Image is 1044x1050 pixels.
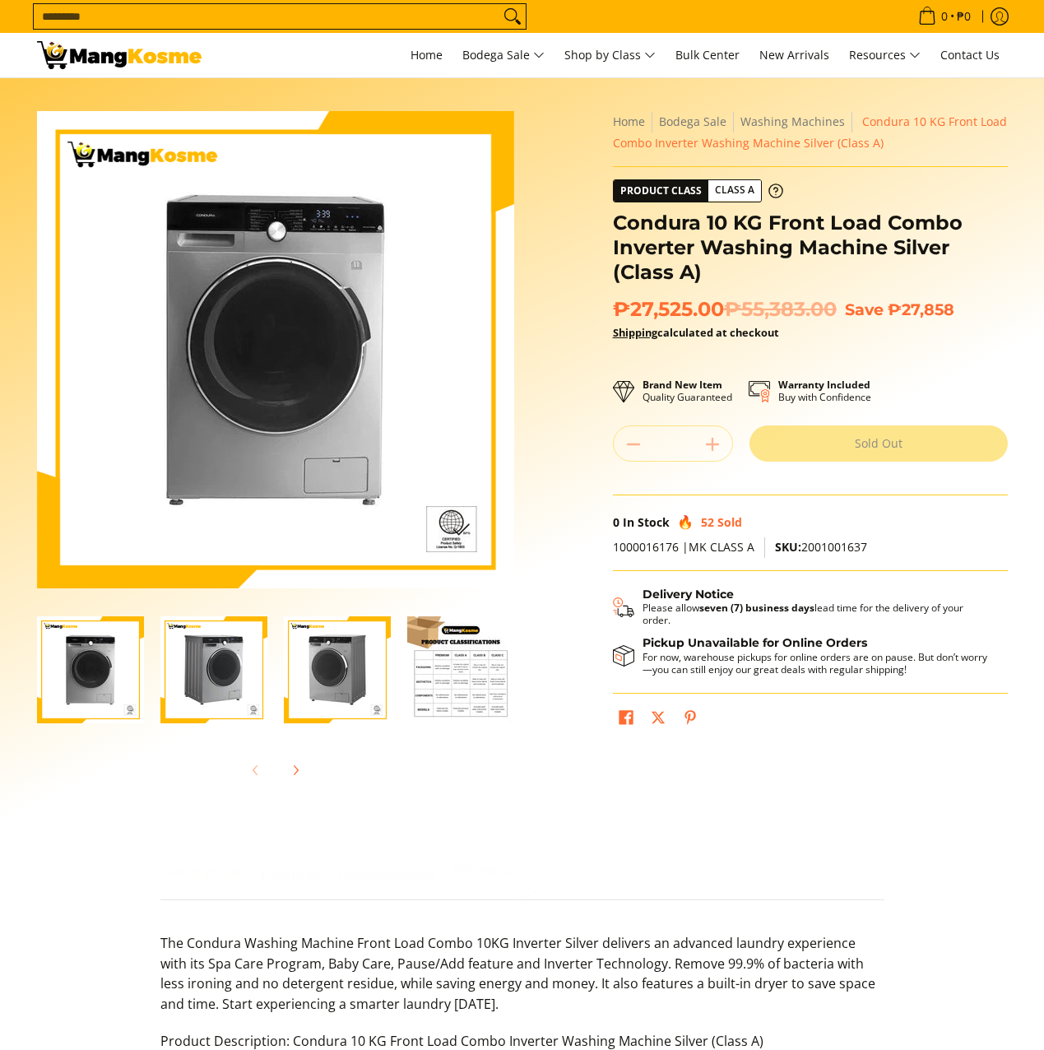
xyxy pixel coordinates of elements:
span: Description [160,862,240,891]
strong: seven (7) business days [699,601,814,615]
a: Share on Facebook [615,706,638,734]
p: Please allow lead time for the delivery of your order. [643,602,991,626]
p: The Condura Washing Machine Front Load Combo 10KG Inverter Silver delivers an advanced laundry ex... [160,933,884,1031]
span: In Stock [623,514,670,530]
p: For now, warehouse pickups for online orders are on pause. But don’t worry—you can still enjoy ou... [643,651,991,676]
a: Contact Us [932,33,1008,77]
strong: Features [261,868,322,884]
span: Condura 10 KG Front Load Combo Inverter Washing Machine Silver (Class A) [613,114,1007,151]
a: Description 3 [451,855,519,899]
span: Product Class [614,180,708,202]
span: 52 [701,514,714,530]
button: Search [499,4,526,29]
a: Description 2 [338,855,434,899]
p: Buy with Confidence [778,379,871,403]
a: Resources [841,33,929,77]
span: 2001001637 [775,539,867,555]
strong: Delivery Notice [643,587,734,602]
img: Condura Front Load Inverter Washing Machine (Class A) l Mang Kosme [37,41,202,69]
a: Product Class Class A [613,179,783,202]
span: SKU: [775,539,801,555]
del: ₱55,383.00 [724,297,837,322]
a: Bulk Center [667,33,748,77]
a: Home [613,114,645,129]
a: Post on X [647,706,670,734]
a: Shipping [613,325,657,340]
nav: Breadcrumbs [613,111,1008,154]
span: Save [845,300,884,319]
a: Home [402,33,451,77]
span: Bodega Sale [462,45,545,66]
strong: Pickup Unavailable for Online Orders [643,635,867,650]
strong: Warranty: [451,862,519,877]
span: ₱0 [954,11,973,22]
span: New Arrivals [759,47,829,63]
span: Resources [849,45,921,66]
a: New Arrivals [751,33,838,77]
span: Class A [708,180,761,201]
span: ₱27,525.00 [613,297,837,322]
a: Bodega Sale [659,114,726,129]
a: Bodega Sale [454,33,553,77]
img: Condura 10 KG Front Load Combo Inverter Washing Machine Silver (Class A)-4 [407,616,514,723]
img: Condura 10 KG Front Load Combo Inverter Washing Machine Silver (Class A)-2 [160,616,267,723]
img: Condura 10 KG Front Load Combo Inverter Washing Machine Silver (Class A)-1 [37,616,144,723]
a: Description 1 [257,855,322,899]
strong: Warranty Included [778,378,870,392]
a: Pin on Pinterest [679,706,702,734]
h1: Condura 10 KG Front Load Combo Inverter Washing Machine Silver (Class A) [613,211,1008,285]
button: Next [277,752,313,788]
span: Specifications [338,862,434,891]
nav: Main Menu [218,33,1008,77]
strong: calculated at checkout [613,325,779,340]
span: Shop by Class [564,45,656,66]
p: Quality Guaranteed [643,379,732,403]
span: 0 [939,11,950,22]
span: Home [411,47,443,63]
a: Shop by Class [556,33,664,77]
span: Contact Us [940,47,1000,63]
a: Washing Machines [740,114,845,129]
span: 1000016176 |MK CLASS A [613,539,754,555]
span: ₱27,858 [888,300,954,319]
button: Shipping & Delivery [613,588,991,627]
img: Condura 10 KG Front Load Combo Inverter Washing Machine Silver (Class A)-3 [284,616,391,723]
strong: Brand New Item [643,378,722,392]
span: 0 [613,514,619,530]
span: Bulk Center [675,47,740,63]
a: Description [160,855,240,899]
span: Sold [717,514,742,530]
img: Condura 10 KG Front Load Combo Inverter Washing Machine Silver (Class A) [37,111,514,588]
span: • [913,7,976,26]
